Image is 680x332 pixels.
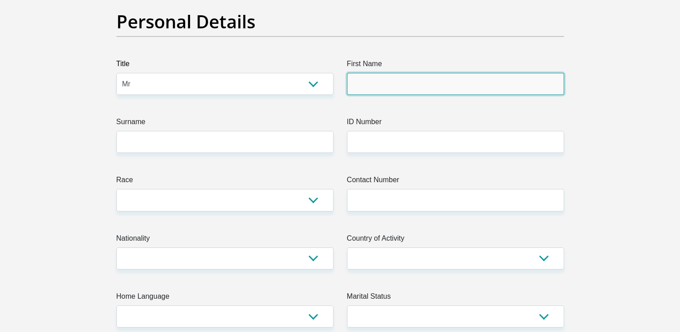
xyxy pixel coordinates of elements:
[347,117,564,131] label: ID Number
[116,131,333,153] input: Surname
[347,131,564,153] input: ID Number
[347,58,564,73] label: First Name
[347,233,564,247] label: Country of Activity
[116,175,333,189] label: Race
[347,291,564,305] label: Marital Status
[116,11,564,32] h2: Personal Details
[116,291,333,305] label: Home Language
[116,58,333,73] label: Title
[347,175,564,189] label: Contact Number
[347,189,564,211] input: Contact Number
[116,117,333,131] label: Surname
[347,73,564,95] input: First Name
[116,233,333,247] label: Nationality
